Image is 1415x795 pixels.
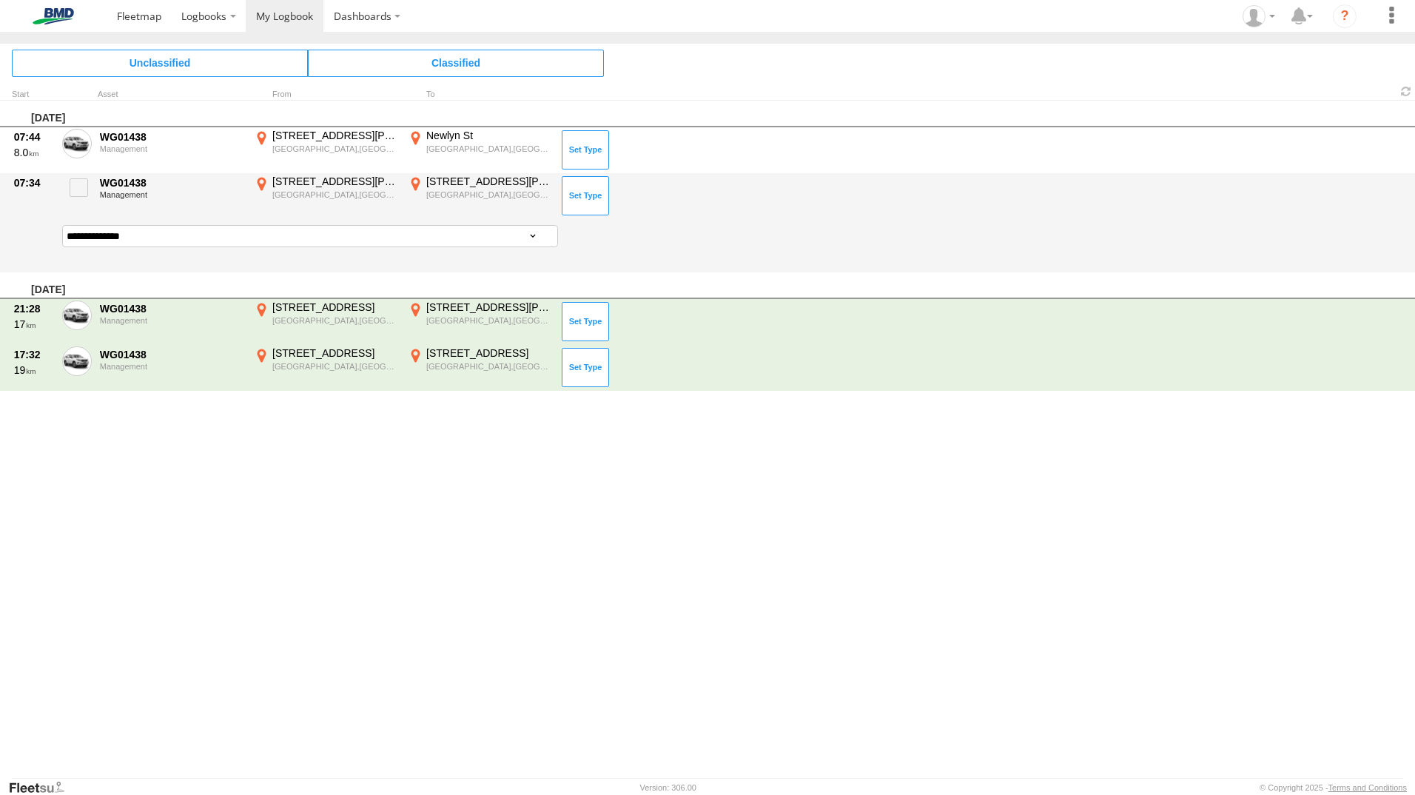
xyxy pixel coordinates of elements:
div: Management [100,362,243,371]
div: Newlyn St [426,129,551,142]
button: Click to Set [562,176,609,215]
a: Visit our Website [8,780,76,795]
button: Click to Set [562,130,609,169]
div: WG01438 [100,348,243,361]
div: [STREET_ADDRESS][PERSON_NAME] [426,175,551,188]
button: Click to Set [562,302,609,341]
label: Click to View Event Location [406,301,554,343]
div: 07:44 [14,130,54,144]
div: Version: 306.00 [640,783,696,792]
div: 17:32 [14,348,54,361]
span: Refresh [1397,84,1415,98]
div: 17 [14,318,54,331]
div: 21:28 [14,302,54,315]
a: Terms and Conditions [1328,783,1407,792]
div: © Copyright 2025 - [1260,783,1407,792]
div: [GEOGRAPHIC_DATA],[GEOGRAPHIC_DATA] [272,189,397,200]
img: bmd-logo.svg [15,8,92,24]
div: [GEOGRAPHIC_DATA],[GEOGRAPHIC_DATA] [272,144,397,154]
label: Click to View Event Location [252,346,400,389]
div: Management [100,144,243,153]
label: Click to View Event Location [252,129,400,172]
div: [GEOGRAPHIC_DATA],[GEOGRAPHIC_DATA] [272,361,397,372]
div: [GEOGRAPHIC_DATA],[GEOGRAPHIC_DATA] [426,361,551,372]
label: Click to View Event Location [406,129,554,172]
div: Management [100,316,243,325]
div: 07:34 [14,176,54,189]
div: [GEOGRAPHIC_DATA],[GEOGRAPHIC_DATA] [426,144,551,154]
label: Click to View Event Location [252,301,400,343]
div: [STREET_ADDRESS] [426,346,551,360]
div: WG01438 [100,130,243,144]
span: Click to view Unclassified Trips [12,50,308,76]
div: [GEOGRAPHIC_DATA],[GEOGRAPHIC_DATA] [426,189,551,200]
div: WG01438 [100,176,243,189]
div: Click to Sort [12,91,56,98]
label: Click to View Event Location [406,175,554,218]
i: ? [1333,4,1357,28]
div: [STREET_ADDRESS][PERSON_NAME] [272,175,397,188]
span: Click to view Classified Trips [308,50,604,76]
div: [GEOGRAPHIC_DATA],[GEOGRAPHIC_DATA] [426,315,551,326]
div: To [406,91,554,98]
div: [STREET_ADDRESS] [272,346,397,360]
div: [STREET_ADDRESS][PERSON_NAME] [272,129,397,142]
div: [GEOGRAPHIC_DATA],[GEOGRAPHIC_DATA] [272,315,397,326]
label: Click to View Event Location [252,175,400,218]
label: Click to View Event Location [406,346,554,389]
div: [STREET_ADDRESS] [272,301,397,314]
div: Tony Tanna [1237,5,1280,27]
div: 8.0 [14,146,54,159]
div: Asset [98,91,246,98]
button: Click to Set [562,348,609,386]
div: 19 [14,363,54,377]
div: From [252,91,400,98]
div: Management [100,190,243,199]
div: WG01438 [100,302,243,315]
div: [STREET_ADDRESS][PERSON_NAME] [426,301,551,314]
